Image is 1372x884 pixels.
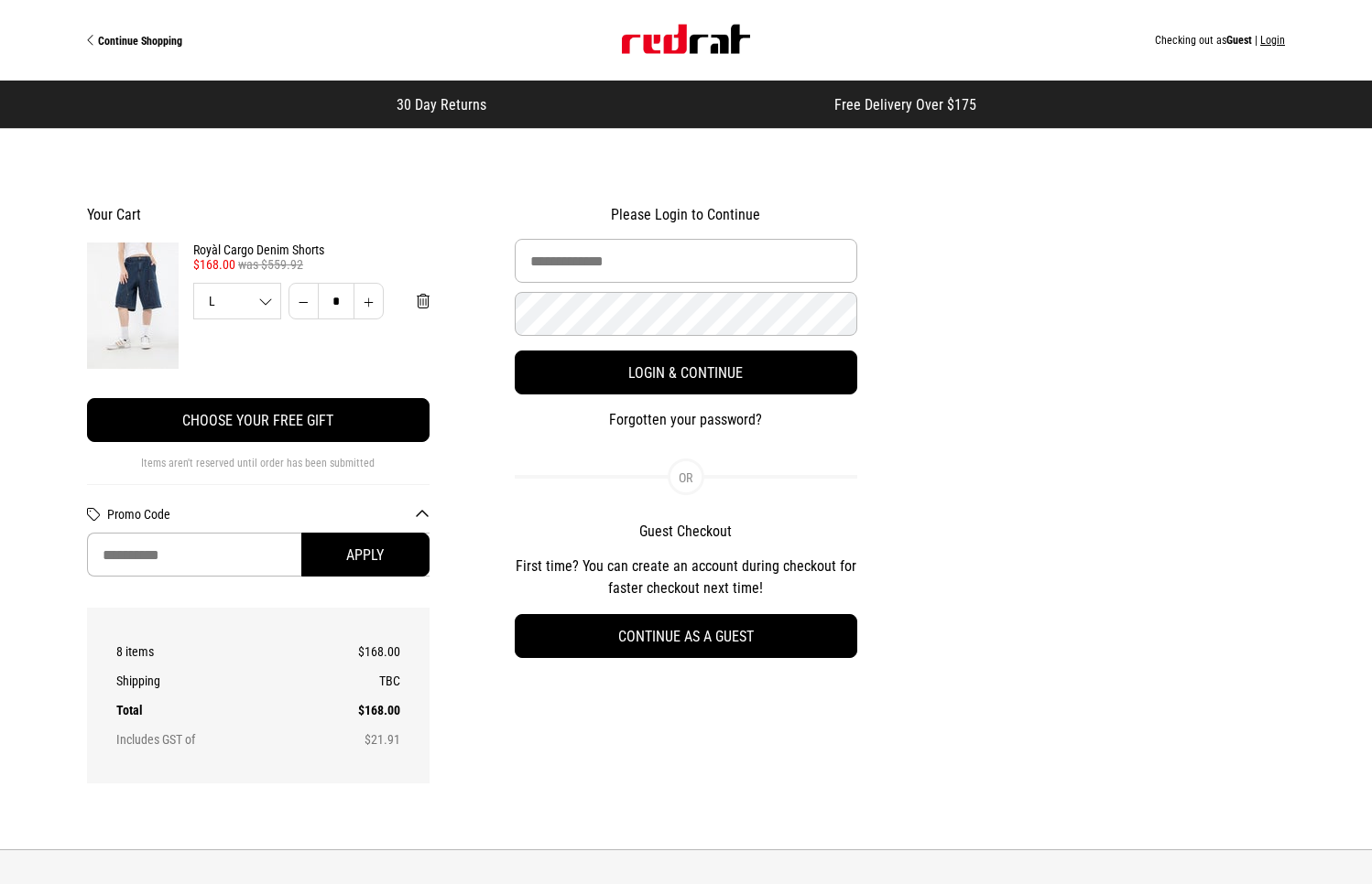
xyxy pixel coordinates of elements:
[87,206,430,224] h2: Your Cart
[515,350,857,394] button: Login & Continue
[193,257,235,272] span: $168.00
[515,409,857,431] button: Forgotten your password?
[116,637,301,666] th: 8 items
[194,295,280,307] span: L
[942,206,1285,526] iframe: Customer reviews powered by Trustpilot
[1226,34,1252,47] span: Guest
[289,283,319,319] button: Decrease quantity
[116,695,301,725] th: Total
[238,257,303,272] span: was $559.92
[301,695,400,725] td: $168.00
[301,533,430,577] button: Apply
[515,206,857,224] h2: Please Login to Continue
[301,725,400,754] td: $21.91
[116,725,301,754] th: Includes GST of
[515,614,857,658] button: Continue as a guest
[87,533,430,577] input: Promo Code
[107,507,430,522] button: Promo Code
[98,35,182,48] span: Continue Shopping
[515,555,857,599] p: First time? You can create an account during checkout for faster checkout next time!
[87,398,430,442] button: Choose your free gift
[116,666,301,695] th: Shipping
[354,283,384,319] button: Increase quantity
[1255,34,1258,47] span: |
[87,243,179,369] img: Royàl Cargo Denim Shorts
[834,96,976,113] span: Free Delivery Over $175
[1260,34,1285,47] button: Login
[193,243,430,257] a: Royàl Cargo Denim Shorts
[318,283,354,319] input: Quantity
[301,666,400,695] td: TBC
[523,95,798,113] iframe: Customer reviews powered by Trustpilot
[87,33,387,48] a: Continue Shopping
[622,25,750,54] img: Red Rat
[515,292,857,336] input: Password
[402,283,444,319] button: Remove from cart
[87,457,430,484] div: Items aren't reserved until order has been submitted
[301,637,400,666] td: $168.00
[515,239,857,283] input: Email Address
[397,96,486,113] span: 30 Day Returns
[387,34,1285,47] div: Checking out as
[515,523,857,541] h2: Guest Checkout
